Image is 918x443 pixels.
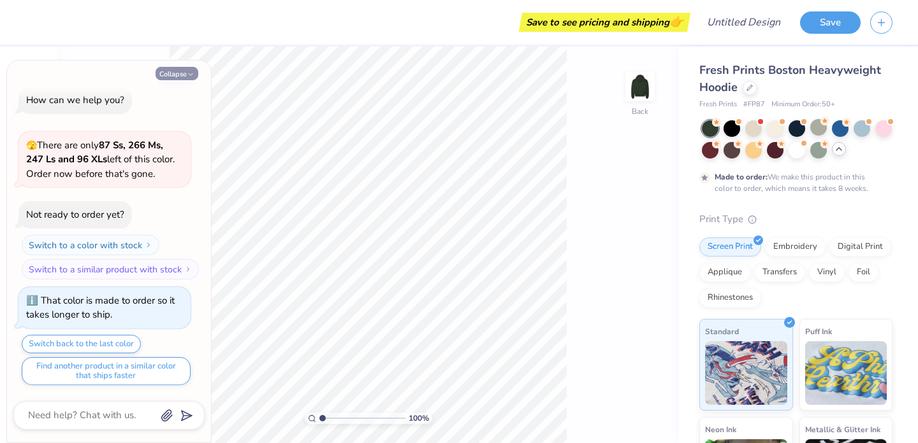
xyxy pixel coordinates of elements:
[627,74,653,99] img: Back
[26,139,175,180] span: There are only left of this color. Order now before that's gone.
[22,335,141,353] button: Switch back to the last color
[699,288,761,307] div: Rhinestones
[765,237,826,257] div: Embroidery
[705,341,787,405] img: Standard
[743,99,765,110] span: # FP87
[715,171,871,194] div: We make this product in this color to order, which means it takes 8 weeks.
[699,237,761,257] div: Screen Print
[26,139,37,151] span: 🫣
[145,241,152,249] img: Switch to a color with stock
[699,62,881,95] span: Fresh Prints Boston Heavyweight Hoodie
[699,263,750,282] div: Applique
[26,294,175,321] div: That color is made to order so it takes longer to ship.
[805,341,887,405] img: Puff Ink
[715,172,768,182] strong: Made to order:
[805,325,832,338] span: Puff Ink
[22,235,159,255] button: Switch to a color with stock
[809,263,845,282] div: Vinyl
[805,423,880,436] span: Metallic & Glitter Ink
[705,423,736,436] span: Neon Ink
[26,208,124,221] div: Not ready to order yet?
[849,263,878,282] div: Foil
[522,13,687,32] div: Save to see pricing and shipping
[632,106,648,117] div: Back
[22,357,191,385] button: Find another product in a similar color that ships faster
[669,14,683,29] span: 👉
[829,237,891,257] div: Digital Print
[697,10,790,35] input: Untitled Design
[26,94,124,106] div: How can we help you?
[156,67,198,80] button: Collapse
[409,412,429,424] span: 100 %
[705,325,739,338] span: Standard
[754,263,805,282] div: Transfers
[800,11,861,34] button: Save
[771,99,835,110] span: Minimum Order: 50 +
[22,259,199,279] button: Switch to a similar product with stock
[184,265,192,273] img: Switch to a similar product with stock
[699,212,892,227] div: Print Type
[699,99,737,110] span: Fresh Prints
